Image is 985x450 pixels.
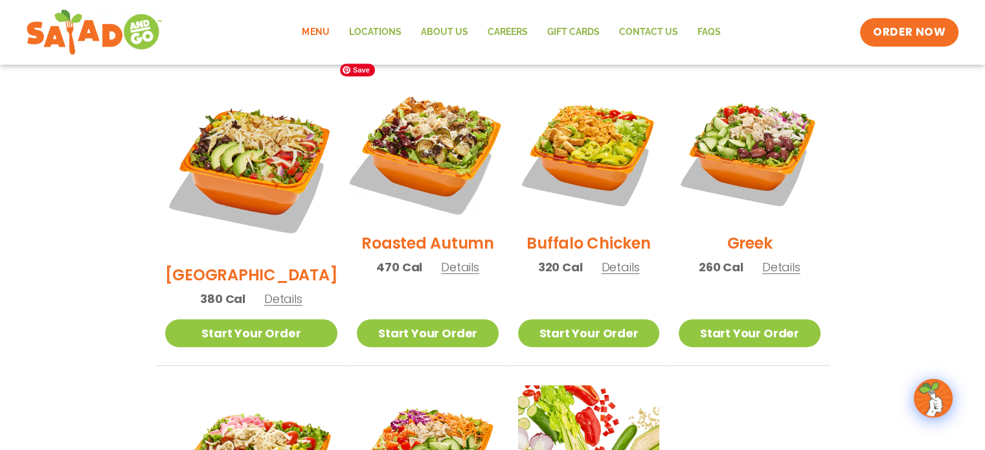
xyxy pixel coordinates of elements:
a: Start Your Order [518,319,659,347]
a: Start Your Order [165,319,338,347]
a: FAQs [687,17,730,47]
a: Start Your Order [357,319,498,347]
span: 380 Cal [200,290,245,308]
img: Product photo for Greek Salad [679,81,820,222]
img: Product photo for Roasted Autumn Salad [345,69,510,234]
a: Contact Us [609,17,687,47]
span: Details [441,259,479,275]
span: 470 Cal [376,258,422,276]
img: Product photo for Buffalo Chicken Salad [518,81,659,222]
span: Details [762,259,800,275]
h2: Buffalo Chicken [526,232,650,254]
span: 260 Cal [699,258,743,276]
img: wpChatIcon [915,380,951,416]
nav: Menu [292,17,730,47]
h2: [GEOGRAPHIC_DATA] [165,264,338,286]
img: Product photo for BBQ Ranch Salad [165,81,338,254]
h2: Roasted Autumn [361,232,494,254]
h2: Greek [727,232,772,254]
span: Save [340,63,375,76]
a: Locations [339,17,411,47]
a: About Us [411,17,477,47]
a: GIFT CARDS [537,17,609,47]
img: new-SAG-logo-768×292 [26,6,163,58]
a: Menu [292,17,339,47]
span: 320 Cal [538,258,583,276]
a: Careers [477,17,537,47]
span: Details [601,259,639,275]
span: Details [264,291,302,307]
a: Start Your Order [679,319,820,347]
span: ORDER NOW [873,25,945,40]
a: ORDER NOW [860,18,958,47]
